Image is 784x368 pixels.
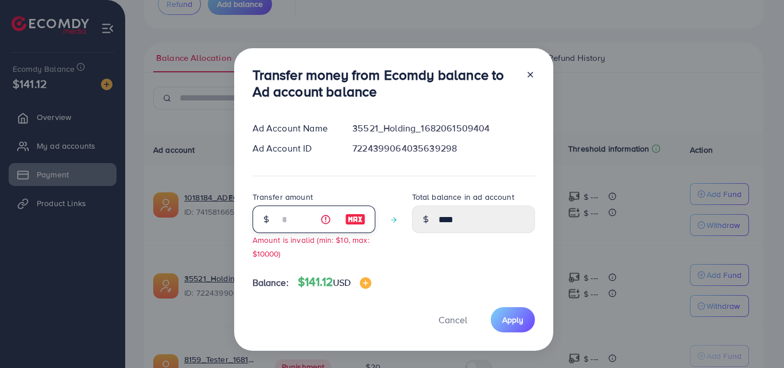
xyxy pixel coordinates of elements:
[345,212,366,226] img: image
[343,122,544,135] div: 35521_Holding_1682061509404
[438,313,467,326] span: Cancel
[298,275,372,289] h4: $141.12
[243,142,344,155] div: Ad Account ID
[333,276,351,289] span: USD
[502,314,523,326] span: Apply
[424,307,482,332] button: Cancel
[253,191,313,203] label: Transfer amount
[735,316,775,359] iframe: Chat
[343,142,544,155] div: 7224399064035639298
[253,234,370,258] small: Amount is invalid (min: $10, max: $10000)
[243,122,344,135] div: Ad Account Name
[412,191,514,203] label: Total balance in ad account
[253,276,289,289] span: Balance:
[253,67,517,100] h3: Transfer money from Ecomdy balance to Ad account balance
[360,277,371,289] img: image
[491,307,535,332] button: Apply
